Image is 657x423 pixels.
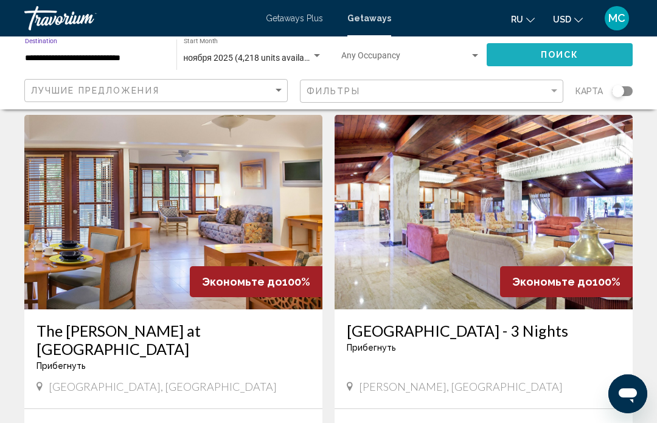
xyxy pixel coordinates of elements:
[266,13,323,23] a: Getaways Plus
[512,275,593,288] span: Экономьте до
[300,79,563,104] button: Filter
[608,12,625,24] span: MC
[500,266,633,297] div: 100%
[24,6,254,30] a: Travorium
[553,10,583,28] button: Change currency
[511,10,535,28] button: Change language
[31,86,159,95] span: Лучшие предложения
[553,15,571,24] span: USD
[184,53,318,63] span: ноября 2025 (4,218 units available)
[359,380,563,393] span: [PERSON_NAME], [GEOGRAPHIC_DATA]
[487,43,633,66] button: Поиск
[335,115,633,309] img: DS94E01X.jpg
[347,343,396,352] span: Прибегнуть
[541,50,579,60] span: Поиск
[31,86,284,96] mat-select: Sort by
[601,5,633,31] button: User Menu
[49,380,277,393] span: [GEOGRAPHIC_DATA], [GEOGRAPHIC_DATA]
[36,361,86,371] span: Прибегнуть
[24,115,322,309] img: A200I01X.jpg
[36,322,310,358] a: The [PERSON_NAME] at [GEOGRAPHIC_DATA]
[347,13,391,23] a: Getaways
[511,15,523,24] span: ru
[347,322,620,340] a: [GEOGRAPHIC_DATA] - 3 Nights
[202,275,282,288] span: Экономьте до
[307,86,360,96] span: Фильтры
[575,83,603,100] span: карта
[608,374,647,413] iframe: Button to launch messaging window
[190,266,322,297] div: 100%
